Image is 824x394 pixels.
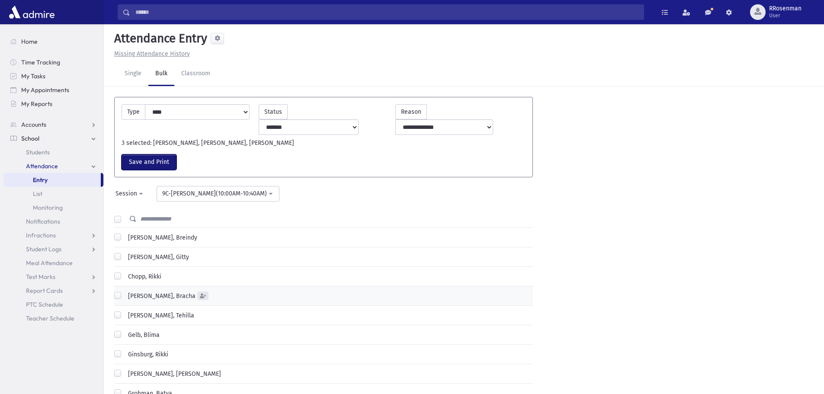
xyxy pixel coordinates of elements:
a: My Tasks [3,69,103,83]
span: Student Logs [26,245,61,253]
a: My Reports [3,97,103,111]
span: RRosenman [769,5,802,12]
a: Teacher Schedule [3,311,103,325]
span: Home [21,38,38,45]
span: User [769,12,802,19]
div: 3 selected: [PERSON_NAME], [PERSON_NAME], [PERSON_NAME] [117,138,530,147]
label: [PERSON_NAME], Bracha [125,291,196,301]
span: PTC Schedule [26,301,63,308]
span: Accounts [21,121,46,128]
a: Classroom [174,62,217,86]
label: [PERSON_NAME], Tehilla [125,311,194,320]
a: Missing Attendance History [111,50,190,58]
u: Missing Attendance History [114,50,190,58]
label: Status [259,104,288,119]
span: Meal Attendance [26,259,73,267]
button: 9C-מלכים(10:00AM-10:40AM) [157,186,279,202]
a: Meal Attendance [3,256,103,270]
label: Reason [395,104,427,119]
label: Gelb, Blima [125,330,160,340]
div: Session [115,189,137,198]
a: Bulk [148,62,174,86]
span: School [21,135,39,142]
a: My Appointments [3,83,103,97]
span: Monitoring [33,204,63,211]
input: Search [130,4,644,20]
span: Teacher Schedule [26,314,74,322]
button: Save and Print [122,154,176,170]
label: [PERSON_NAME], Gitty [125,253,189,262]
a: Students [3,145,103,159]
a: Attendance [3,159,103,173]
span: Students [26,148,50,156]
a: Student Logs [3,242,103,256]
a: School [3,131,103,145]
span: Report Cards [26,287,63,295]
label: [PERSON_NAME], Breindy [125,233,197,242]
a: Infractions [3,228,103,242]
span: Infractions [26,231,56,239]
span: My Tasks [21,72,45,80]
span: List [33,190,42,198]
a: Single [118,62,148,86]
a: PTC Schedule [3,298,103,311]
span: Notifications [26,218,60,225]
span: My Reports [21,100,52,108]
a: Notifications [3,215,103,228]
span: Entry [33,176,48,184]
a: Monitoring [3,201,103,215]
a: Report Cards [3,284,103,298]
label: [PERSON_NAME], [PERSON_NAME] [125,369,221,378]
div: 9C-[PERSON_NAME](10:00AM-10:40AM) [162,189,267,198]
button: Session [110,186,150,202]
a: Home [3,35,103,48]
span: Attendance [26,162,58,170]
a: Accounts [3,118,103,131]
label: Type [122,104,145,120]
label: Chopp, Rikki [125,272,161,281]
label: Ginsburg, Rikki [125,350,168,359]
a: Test Marks [3,270,103,284]
span: Test Marks [26,273,55,281]
a: Entry [3,173,101,187]
img: AdmirePro [7,3,57,21]
a: List [3,187,103,201]
h5: Attendance Entry [111,31,207,46]
span: My Appointments [21,86,69,94]
span: Time Tracking [21,58,60,66]
a: Time Tracking [3,55,103,69]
